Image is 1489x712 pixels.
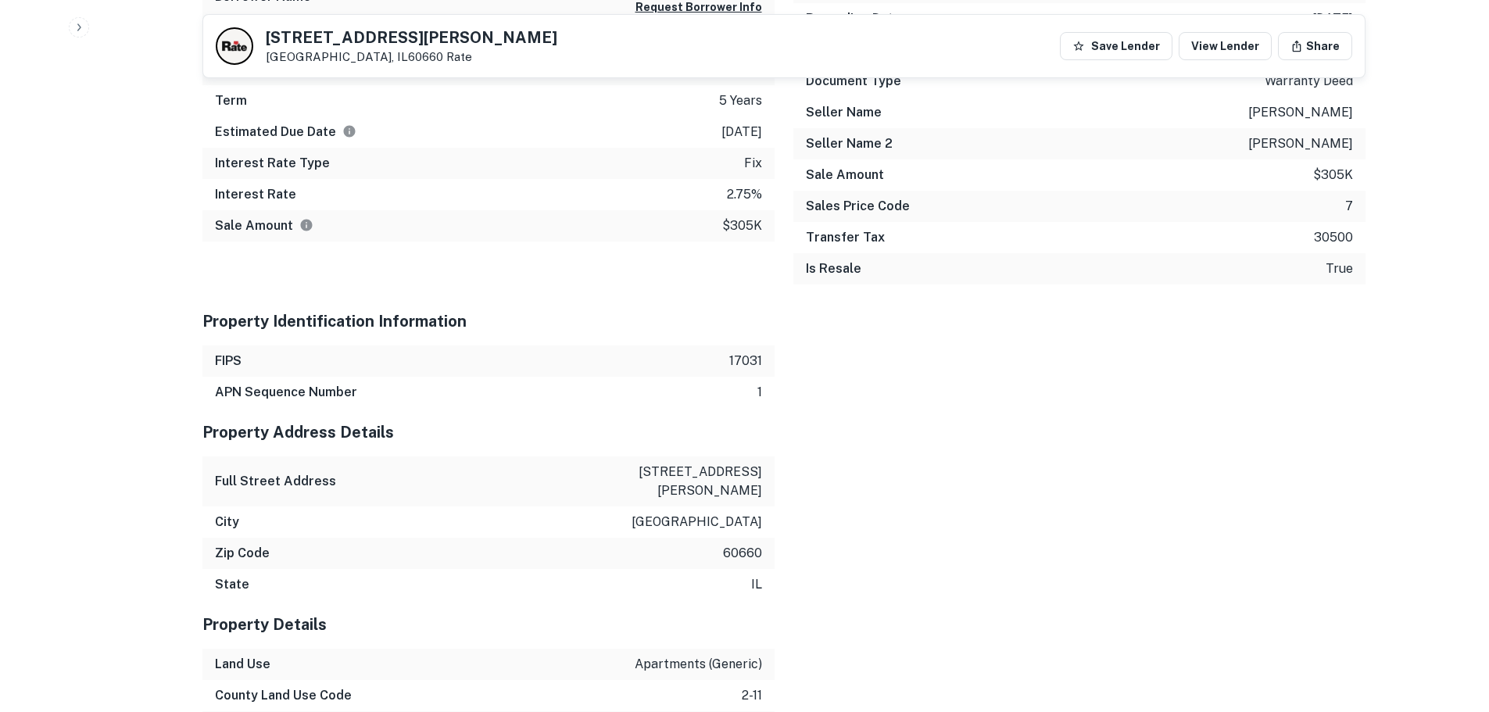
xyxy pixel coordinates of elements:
h5: Property Details [202,613,775,636]
p: [PERSON_NAME] [1248,103,1353,122]
p: [GEOGRAPHIC_DATA], IL60660 [266,50,557,64]
h6: Land Use [215,655,270,674]
h6: Interest Rate Type [215,154,330,173]
button: Share [1278,32,1352,60]
p: $305k [1313,166,1353,184]
h5: Property Address Details [202,420,775,444]
p: [GEOGRAPHIC_DATA] [632,513,762,531]
h6: Document Type [806,72,901,91]
p: 60660 [723,544,762,563]
h6: Interest Rate [215,185,296,204]
h6: Transfer Tax [806,228,885,247]
h6: Sale Amount [215,216,313,235]
h6: Zip Code [215,544,270,563]
p: [DATE] [721,123,762,141]
p: 17031 [729,352,762,370]
iframe: Chat Widget [1411,587,1489,662]
p: apartments (generic) [635,655,762,674]
h6: Seller Name 2 [806,134,893,153]
h6: State [215,575,249,594]
p: 2-11 [742,686,762,705]
h6: Estimated Due Date [215,123,356,141]
p: 30500 [1314,228,1353,247]
h5: [STREET_ADDRESS][PERSON_NAME] [266,30,557,45]
p: il [751,575,762,594]
p: [PERSON_NAME] [1248,134,1353,153]
h6: City [215,513,239,531]
h5: Property Identification Information [202,309,775,333]
h6: Full Street Address [215,472,336,491]
p: true [1326,259,1353,278]
h6: Recording Date [806,9,901,28]
a: Rate [446,50,472,63]
p: [DATE] [1312,9,1353,28]
svg: The values displayed on the website are for informational purposes only and may be reported incor... [299,218,313,232]
p: 5 years [719,91,762,110]
p: [STREET_ADDRESS][PERSON_NAME] [621,463,762,500]
p: $305k [722,216,762,235]
h6: Term [215,91,247,110]
h6: Sales Price Code [806,197,910,216]
h6: FIPS [215,352,242,370]
h6: Is Resale [806,259,861,278]
h6: Sale Amount [806,166,884,184]
button: Save Lender [1060,32,1172,60]
h6: Seller Name [806,103,882,122]
h6: APN Sequence Number [215,383,357,402]
p: 2.75% [727,185,762,204]
svg: Estimate is based on a standard schedule for this type of loan. [342,124,356,138]
p: fix [744,154,762,173]
p: warranty deed [1265,72,1353,91]
h6: County Land Use Code [215,686,352,705]
a: View Lender [1179,32,1272,60]
p: 7 [1345,197,1353,216]
p: 1 [757,383,762,402]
